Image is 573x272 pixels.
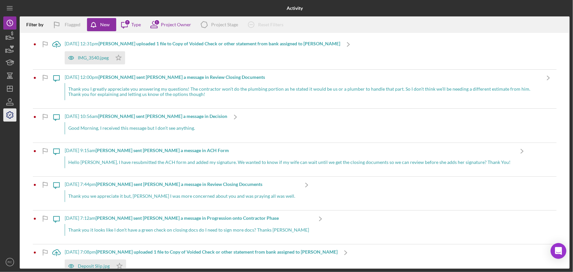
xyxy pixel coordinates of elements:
div: [DATE] 12:31pm [65,41,340,46]
a: [DATE] 7:12am[PERSON_NAME] sent [PERSON_NAME] a message in Progression onto Contractor PhaseThank... [48,211,329,244]
b: [PERSON_NAME] uploaded 1 file to Copy of Voided Check or other statement from bank assigned to [P... [99,41,340,46]
button: Reset Filters [243,18,290,31]
div: [DATE] 9:15am [65,148,514,153]
div: [DATE] 12:00pm [65,75,540,80]
b: [PERSON_NAME] sent [PERSON_NAME] a message in Review Closing Documents [96,181,262,187]
div: Hello [PERSON_NAME], I have resubmitted the ACH form and added my signature. We wanted to know if... [65,156,514,168]
div: IMG_3540.jpeg [78,55,109,60]
a: [DATE] 12:00pm[PERSON_NAME] sent [PERSON_NAME] a message in Review Closing DocumentsThank you I g... [48,70,557,108]
div: Thank you we appreciate it but, [PERSON_NAME] I was more concerned about you and was praying all ... [65,190,298,202]
div: 1 [154,19,160,25]
div: [DATE] 7:44pm [65,182,298,187]
div: Type [131,22,141,27]
a: [DATE] 10:56am[PERSON_NAME] sent [PERSON_NAME] a message in DecisionGood Morning, I received this... [48,109,244,142]
div: [DATE] 7:12am [65,215,312,221]
button: New [87,18,116,31]
b: [PERSON_NAME] uploaded 1 file to Copy of Voided Check or other statement from bank assigned to [P... [96,249,338,255]
div: Thank you it looks like I don’t have a green check on closing docs do I need to sign more docs? T... [65,224,312,236]
div: Thank you I greatly appreciate you answering my questions! The contractor won’t do the plumbing p... [65,83,540,100]
div: New [100,18,110,31]
b: [PERSON_NAME] sent [PERSON_NAME] a message in Review Closing Documents [99,74,265,80]
div: Project Stage [211,22,238,27]
div: Project Owner [161,22,191,27]
a: [DATE] 7:44pm[PERSON_NAME] sent [PERSON_NAME] a message in Review Closing DocumentsThank you we a... [48,177,315,210]
div: Good Morning, I received this message but I don’t see anything. [65,122,227,134]
button: Flagged [48,18,87,31]
button: RC [3,256,16,269]
div: Open Intercom Messenger [551,243,566,259]
div: Flagged [65,18,80,31]
b: Activity [287,6,303,11]
div: [DATE] 7:08pm [65,249,338,255]
text: RC [8,261,12,264]
div: Reset Filters [258,18,283,31]
div: Deposit Slip.jpg [78,263,110,269]
a: [DATE] 9:15am[PERSON_NAME] sent [PERSON_NAME] a message in ACH FormHello [PERSON_NAME], I have re... [48,143,530,176]
b: [PERSON_NAME] sent [PERSON_NAME] a message in ACH Form [96,147,229,153]
div: 7 [124,19,130,25]
div: [DATE] 10:56am [65,114,227,119]
button: IMG_3540.jpeg [65,51,125,64]
div: Filter by [26,22,48,27]
b: [PERSON_NAME] sent [PERSON_NAME] a message in Decision [98,113,227,119]
a: [DATE] 12:31pm[PERSON_NAME] uploaded 1 file to Copy of Voided Check or other statement from bank ... [48,36,357,69]
b: [PERSON_NAME] sent [PERSON_NAME] a message in Progression onto Contractor Phase [96,215,279,221]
